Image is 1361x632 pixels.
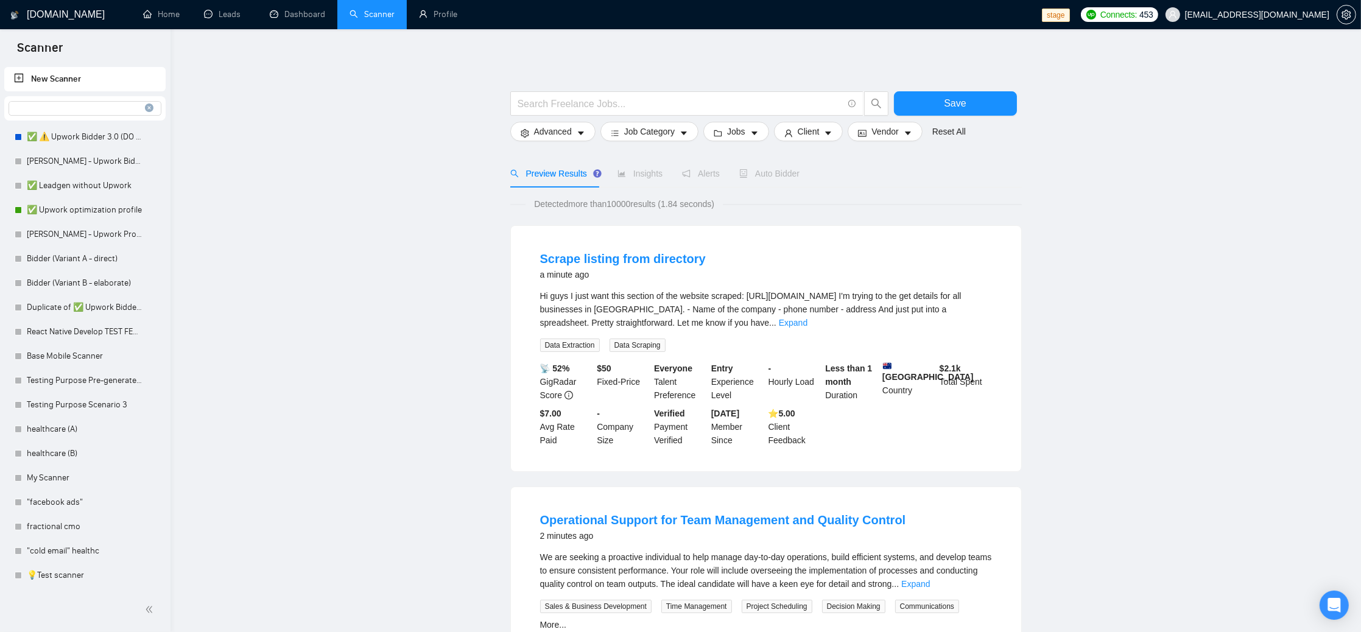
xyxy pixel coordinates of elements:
div: Experience Level [709,362,766,402]
span: stage [1042,9,1069,22]
span: ... [769,318,776,328]
a: healthcare (A) [27,417,142,441]
span: area-chart [617,169,626,178]
a: Expand [779,318,807,328]
div: Hi guys I just want this section of the website scraped: https://australia.chamberofcommerce.com/... [540,289,992,329]
span: We are seeking a proactive individual to help manage day-to-day operations, build efficient syste... [540,552,992,589]
span: caret-down [824,128,832,138]
b: Everyone [654,363,692,373]
span: Data Extraction [540,339,600,352]
span: 453 [1139,8,1153,21]
a: Bidder (Variant B - elaborate) [27,271,142,295]
a: Duplicate of ✅ Upwork Bidder 3.0 [27,295,142,320]
a: New Scanner [14,67,156,91]
b: - [597,409,600,418]
span: Auto Bidder [739,169,800,178]
span: Advanced [534,125,572,138]
b: $7.00 [540,409,561,418]
b: - [768,363,772,373]
a: Testing Purpose Scenario 3 [27,393,142,417]
b: [DATE] [711,409,739,418]
a: fractional cmo [27,514,142,539]
span: Project Scheduling [742,600,812,613]
b: ⭐️ 5.00 [768,409,795,418]
span: Sales & Business Development [540,600,652,613]
a: "facebook ads" [27,490,142,514]
a: [PERSON_NAME] - Upwork Proposal [27,222,142,247]
div: Hourly Load [766,362,823,402]
div: We are seeking a proactive individual to help manage day-to-day operations, build efficient syste... [540,550,992,591]
span: ... [892,579,899,589]
b: 📡 52% [540,363,570,373]
span: info-circle [848,100,856,108]
img: 🇦🇺 [883,362,892,370]
span: Detected more than 10000 results (1.84 seconds) [526,197,723,211]
img: upwork-logo.png [1086,10,1096,19]
span: Scanner [7,39,72,65]
a: healthcare (B) [27,441,142,466]
li: New Scanner [4,67,166,91]
div: Payment Verified [652,407,709,447]
div: 2 minutes ago [540,528,906,543]
a: Bidder (Variant A - direct) [27,247,142,271]
a: Operational Support for Team Management and Quality Control [540,513,906,527]
span: Hi guys I just want this section of the website scraped: [URL][DOMAIN_NAME] I'm trying to the get... [540,291,962,328]
button: settingAdvancedcaret-down [510,122,596,141]
div: Avg Rate Paid [538,407,595,447]
img: logo [10,5,19,25]
span: idcard [858,128,867,138]
span: search [865,98,888,109]
a: Scrape listing from directory [540,252,706,265]
span: Data Scraping [610,339,666,352]
a: dashboardDashboard [270,9,325,19]
button: userClientcaret-down [774,122,843,141]
span: notification [682,169,691,178]
a: setting [1337,10,1356,19]
b: $ 50 [597,363,611,373]
b: [GEOGRAPHIC_DATA] [882,362,974,382]
span: Decision Making [822,600,885,613]
span: setting [1337,10,1356,19]
div: GigRadar Score [538,362,595,402]
b: Verified [654,409,685,418]
span: folder [714,128,722,138]
button: search [864,91,888,116]
a: My Scanner [27,466,142,490]
div: Country [880,362,937,402]
div: Company Size [594,407,652,447]
span: caret-down [577,128,585,138]
div: Tooltip anchor [592,168,603,179]
div: Member Since [709,407,766,447]
a: userProfile [419,9,457,19]
a: "cold email" healthc [27,539,142,563]
b: $ 2.1k [940,363,961,373]
div: a minute ago [540,267,706,282]
span: caret-down [750,128,759,138]
span: Preview Results [510,169,598,178]
span: caret-down [904,128,912,138]
span: close-circle [145,102,154,114]
b: Less than 1 month [825,363,872,387]
div: Total Spent [937,362,994,402]
span: Client [798,125,820,138]
a: React Native Develop TEST FEB 123 [27,320,142,344]
span: Time Management [661,600,732,613]
span: Vendor [871,125,898,138]
input: Search Freelance Jobs... [518,96,843,111]
span: caret-down [680,128,688,138]
div: Duration [823,362,880,402]
span: Alerts [682,169,720,178]
a: searchScanner [350,9,395,19]
button: setting [1337,5,1356,24]
span: robot [739,169,748,178]
span: Insights [617,169,663,178]
a: ✅ Upwork optimization profile [27,198,142,222]
div: Client Feedback [766,407,823,447]
span: setting [521,128,529,138]
a: Reset All [932,125,966,138]
a: More... [540,620,567,630]
span: bars [611,128,619,138]
b: Entry [711,363,733,373]
span: Job Category [624,125,675,138]
span: Connects: [1100,8,1137,21]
